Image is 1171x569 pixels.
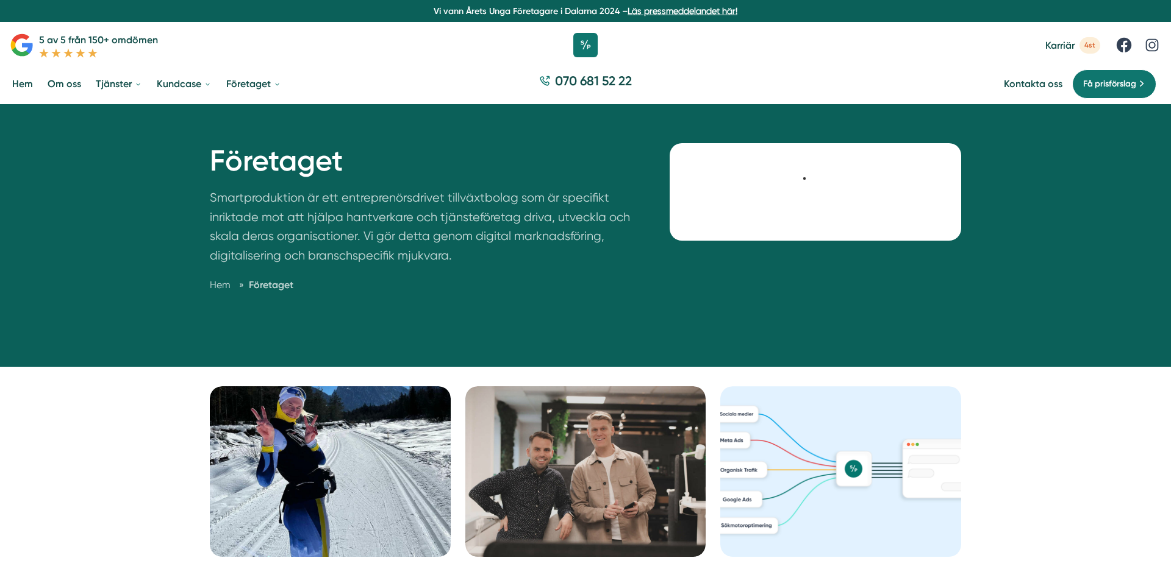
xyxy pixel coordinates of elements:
[210,277,640,292] nav: Breadcrumb
[93,68,145,99] a: Tjänster
[465,386,706,557] img: Konsultation
[628,6,737,16] a: Läs pressmeddelandet här!
[249,279,293,291] a: Företaget
[555,72,632,90] span: 070 681 52 22
[154,68,214,99] a: Kundcase
[10,68,35,99] a: Hem
[1045,37,1100,54] a: Karriär 4st
[1004,78,1062,90] a: Kontakta oss
[5,5,1166,17] p: Vi vann Årets Unga Företagare i Dalarna 2024 –
[210,188,640,271] p: Smartproduktion är ett entreprenörsdrivet tillväxtbolag som är specifikt inriktade mot att hjälpa...
[39,32,158,48] p: 5 av 5 från 150+ omdömen
[720,386,961,557] img: Våra tjänster
[210,279,231,291] a: Hem
[224,68,284,99] a: Företaget
[1083,77,1136,91] span: Få prisförslag
[534,72,637,96] a: 070 681 52 22
[210,386,451,557] img: Smartproduktions initiativ
[1072,69,1156,99] a: Få prisförslag
[1045,40,1075,51] span: Karriär
[210,143,640,188] h1: Företaget
[1080,37,1100,54] span: 4st
[45,68,84,99] a: Om oss
[239,277,244,292] span: »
